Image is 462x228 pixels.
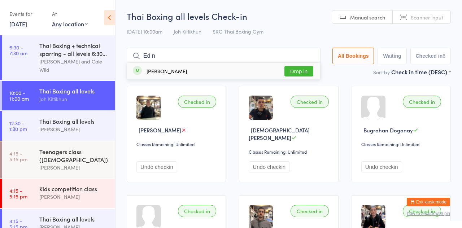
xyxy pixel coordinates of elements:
[378,48,406,64] button: Waiting
[213,28,263,35] span: SRG Thai Boxing Gym
[39,163,109,172] div: [PERSON_NAME]
[136,96,161,120] img: image1723779475.png
[249,96,273,120] img: image1719479955.png
[291,96,329,108] div: Checked in
[373,69,390,76] label: Sort by
[39,57,109,74] div: [PERSON_NAME] and Cale Wild
[2,35,115,80] a: 6:30 -7:30 amThai Boxing + technical sparring - all levels 6:30...[PERSON_NAME] and Cale Wild
[136,141,218,147] div: Classes Remaining: Unlimited
[391,68,451,76] div: Check in time (DESC)
[178,205,216,217] div: Checked in
[403,96,441,108] div: Checked in
[410,48,451,64] button: Checked in6
[407,198,450,206] button: Exit kiosk mode
[136,161,177,172] button: Undo checkin
[361,161,402,172] button: Undo checkin
[2,111,115,141] a: 12:30 -1:30 pmThai Boxing all levels[PERSON_NAME]
[2,141,115,178] a: 4:15 -5:15 pmTeenagers class ([DEMOGRAPHIC_DATA])[PERSON_NAME]
[443,53,445,59] div: 6
[332,48,374,64] button: All Bookings
[127,48,321,64] input: Search
[407,211,450,216] button: how to secure with pin
[39,148,109,163] div: Teenagers class ([DEMOGRAPHIC_DATA])
[39,193,109,201] div: [PERSON_NAME]
[39,87,109,95] div: Thai Boxing all levels
[284,66,313,76] button: Drop in
[52,8,88,20] div: At
[9,20,27,28] a: [DATE]
[9,150,27,162] time: 4:15 - 5:15 pm
[39,215,109,223] div: Thai Boxing all levels
[9,90,29,101] time: 10:00 - 11:00 am
[9,8,45,20] div: Events for
[39,117,109,125] div: Thai Boxing all levels
[39,185,109,193] div: Kids competition class
[178,96,216,108] div: Checked in
[403,205,441,217] div: Checked in
[411,14,443,21] span: Scanner input
[147,68,187,74] div: [PERSON_NAME]
[39,41,109,57] div: Thai Boxing + technical sparring - all levels 6:30...
[127,28,162,35] span: [DATE] 10:00am
[350,14,385,21] span: Manual search
[9,120,27,132] time: 12:30 - 1:30 pm
[2,81,115,110] a: 10:00 -11:00 amThai Boxing all levelsJoh Kittikhun
[9,44,27,56] time: 6:30 - 7:30 am
[9,188,27,199] time: 4:15 - 5:15 pm
[363,126,413,134] span: Bugrahan Doganay
[174,28,201,35] span: Joh Kittikhun
[291,205,329,217] div: Checked in
[249,161,289,172] button: Undo checkin
[39,95,109,103] div: Joh Kittikhun
[139,126,181,134] span: [PERSON_NAME]
[52,20,88,28] div: Any location
[39,125,109,133] div: [PERSON_NAME]
[249,149,331,155] div: Classes Remaining: Unlimited
[127,10,451,22] h2: Thai Boxing all levels Check-in
[249,126,310,141] span: [DEMOGRAPHIC_DATA][PERSON_NAME]
[361,141,443,147] div: Classes Remaining: Unlimited
[2,179,115,208] a: 4:15 -5:15 pmKids competition class[PERSON_NAME]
